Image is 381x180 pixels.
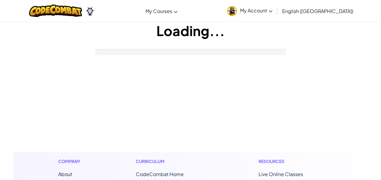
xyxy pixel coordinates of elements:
[227,6,237,16] img: avatar
[58,171,72,177] a: About
[282,8,353,14] span: English ([GEOGRAPHIC_DATA])
[224,1,276,20] a: My Account
[58,158,86,165] h1: Company
[259,158,323,165] h1: Resources
[85,6,95,15] img: Ozaria
[29,5,82,17] img: CodeCombat logo
[145,8,172,14] span: My Courses
[136,171,184,177] span: CodeCombat Home
[279,3,356,19] a: English ([GEOGRAPHIC_DATA])
[259,171,303,177] a: Live Online Classes
[136,158,209,165] h1: Curriculum
[142,3,181,19] a: My Courses
[240,7,272,14] span: My Account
